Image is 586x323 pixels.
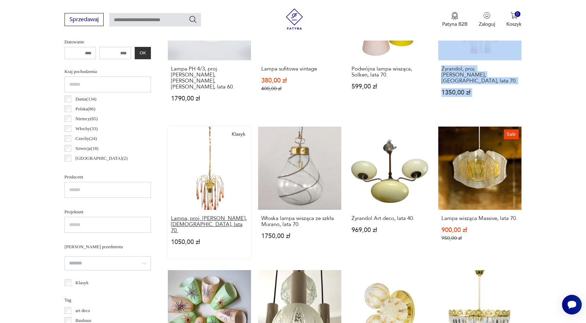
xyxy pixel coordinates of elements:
[438,127,521,259] a: SaleLampa wisząca Massive, lata 70.Lampa wisząca Massive, lata 70.900,00 zł950,00 zł
[75,135,97,142] p: Czechy ( 24 )
[75,307,90,315] p: art deco
[65,38,151,46] p: Datowanie
[441,235,518,241] p: 950,00 zł
[171,96,248,102] p: 1790,00 zł
[562,295,582,315] iframe: Smartsupp widget button
[442,12,468,28] a: Ikona medaluPatyna B2B
[479,12,495,28] button: Zaloguj
[135,47,151,59] button: OK
[171,239,248,245] p: 1050,00 zł
[65,68,151,75] p: Kraj pochodzenia
[441,227,518,233] p: 900,00 zł
[65,13,104,26] button: Sprzedawaj
[352,215,428,221] h3: Żyrandol Art deco, lata 40.
[65,243,151,251] p: [PERSON_NAME] przedmiotu
[352,66,428,78] h3: Podwójna lampa wisząca, Solken, lata 70.
[442,21,468,28] p: Patyna B2B
[261,86,338,92] p: 400,00 zł
[442,12,468,28] button: Patyna B2B
[451,12,458,20] img: Ikona medalu
[515,11,521,17] div: 0
[75,279,88,287] p: Klasyk
[65,18,104,23] a: Sprzedawaj
[261,66,338,72] h3: Lampa sufitowa vintage
[65,296,151,304] p: Tag
[258,127,341,259] a: Włoska lampa wisząca ze szkła Murano, lata 70.Włoska lampa wisząca ze szkła Murano, lata 70.1750,...
[506,21,521,28] p: Koszyk
[75,95,96,103] p: Dania ( 134 )
[75,105,95,113] p: Polska ( 86 )
[352,227,428,233] p: 969,00 zł
[171,215,248,233] h3: Lampa, proj. [PERSON_NAME], [DEMOGRAPHIC_DATA], lata 70.
[348,127,432,259] a: Żyrandol Art deco, lata 40.Żyrandol Art deco, lata 40.969,00 zł
[506,12,521,28] button: 0Koszyk
[75,154,128,162] p: [GEOGRAPHIC_DATA] ( 2 )
[168,127,251,259] a: KlasykLampa, proj. Paolo Wenini, Włochy, lata 70.Lampa, proj. [PERSON_NAME], [DEMOGRAPHIC_DATA], ...
[441,90,518,96] p: 1350,00 zł
[75,145,98,152] p: Szwecja ( 18 )
[65,173,151,181] p: Producent
[75,115,98,123] p: Niemcy ( 85 )
[261,78,338,84] p: 380,00 zł
[65,208,151,216] p: Projektant
[352,84,428,90] p: 599,00 zł
[75,125,98,133] p: Włochy ( 33 )
[261,215,338,227] h3: Włoska lampa wisząca ze szkła Murano, lata 70.
[511,12,518,19] img: Ikona koszyka
[171,66,248,90] h3: Lampa PH 4/3, proj. [PERSON_NAME], [PERSON_NAME], [PERSON_NAME], lata 60.
[483,12,490,19] img: Ikonka użytkownika
[75,164,128,172] p: [GEOGRAPHIC_DATA] ( 2 )
[284,8,305,30] img: Patyna - sklep z meblami i dekoracjami vintage
[479,21,495,28] p: Zaloguj
[441,66,518,84] h3: Żyrandol, proj. [PERSON_NAME], [GEOGRAPHIC_DATA], lata 70.
[441,215,518,221] h3: Lampa wisząca Massive, lata 70.
[261,233,338,239] p: 1750,00 zł
[189,15,197,24] button: Szukaj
